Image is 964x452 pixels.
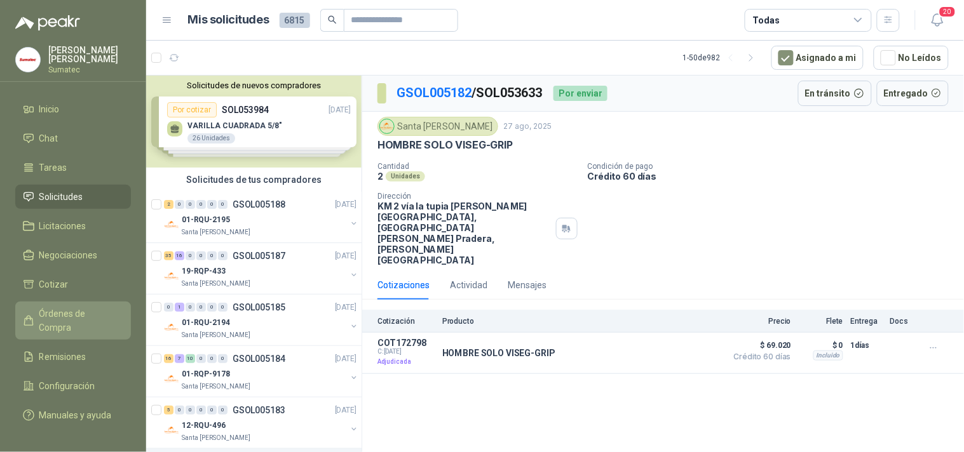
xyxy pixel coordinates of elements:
div: 0 [207,354,217,363]
a: Inicio [15,97,131,121]
p: GSOL005184 [233,354,285,363]
p: Condición de pago [588,162,959,171]
span: Chat [39,131,58,145]
div: Mensajes [508,278,546,292]
span: search [328,15,337,24]
div: 0 [196,303,206,312]
div: 16 [175,251,184,260]
div: 0 [207,251,217,260]
div: 0 [207,303,217,312]
p: Sumatec [48,66,131,74]
p: HOMBRE SOLO VISEG-GRIP [377,138,513,152]
span: Configuración [39,379,95,393]
a: Negociaciones [15,243,131,267]
p: Santa [PERSON_NAME] [182,433,250,443]
p: Producto [442,317,720,326]
h1: Mis solicitudes [188,11,269,29]
p: [DATE] [335,199,356,211]
p: Santa [PERSON_NAME] [182,227,250,237]
img: Company Logo [164,423,179,438]
div: Solicitudes de nuevos compradoresPor cotizarSOL053984[DATE] VARILLA CUADRADA 5/8"26 UnidadesPor c... [146,76,362,168]
p: COT172798 [377,338,435,348]
div: 0 [207,200,217,209]
button: Entregado [877,81,949,106]
div: 0 [196,200,206,209]
p: Precio [728,317,791,326]
div: Actividad [450,278,487,292]
img: Company Logo [164,320,179,335]
div: 0 [164,303,173,312]
p: 1 días [851,338,883,353]
div: 7 [175,354,184,363]
p: 01-RQU-2194 [182,317,230,329]
span: $ 69.020 [728,338,791,353]
p: Cotización [377,317,435,326]
div: 0 [218,303,227,312]
button: Solicitudes de nuevos compradores [151,81,356,90]
div: 0 [186,406,195,415]
img: Company Logo [380,119,394,133]
div: 5 [164,406,173,415]
p: GSOL005188 [233,200,285,209]
a: Remisiones [15,345,131,369]
a: Manuales y ayuda [15,403,131,427]
p: 2 [377,171,383,182]
div: Todas [753,13,780,27]
p: / SOL053633 [397,83,543,103]
div: 1 [175,303,184,312]
p: 01-RQU-2195 [182,214,230,226]
span: Negociaciones [39,248,98,262]
span: Órdenes de Compra [39,307,119,335]
img: Company Logo [164,371,179,387]
a: Chat [15,126,131,150]
a: 35 16 0 0 0 0 GSOL005187[DATE] Company Logo19-RQP-433Santa [PERSON_NAME] [164,248,359,289]
div: Incluido [813,350,843,361]
div: 0 [186,303,195,312]
a: Solicitudes [15,185,131,209]
p: KM 2 vía la tupia [PERSON_NAME][GEOGRAPHIC_DATA], [GEOGRAPHIC_DATA][PERSON_NAME] Pradera , [PERSO... [377,201,551,265]
div: 0 [175,200,184,209]
a: 16 7 10 0 0 0 GSOL005184[DATE] Company Logo01-RQP-9178Santa [PERSON_NAME] [164,351,359,392]
p: [DATE] [335,250,356,262]
p: 27 ago, 2025 [503,121,552,133]
a: Configuración [15,374,131,398]
button: En tránsito [798,81,872,106]
button: No Leídos [874,46,949,70]
div: 35 [164,251,173,260]
p: Entrega [851,317,883,326]
div: 0 [218,406,227,415]
div: 0 [218,354,227,363]
div: 10 [186,354,195,363]
div: 0 [218,251,227,260]
p: HOMBRE SOLO VISEG-GRIP [442,348,555,358]
span: Tareas [39,161,67,175]
p: [DATE] [335,353,356,365]
p: Docs [890,317,916,326]
div: 0 [207,406,217,415]
p: 01-RQP-9178 [182,368,230,380]
p: GSOL005183 [233,406,285,415]
p: Flete [799,317,843,326]
div: 0 [175,406,184,415]
p: GSOL005185 [233,303,285,312]
span: Cotizar [39,277,69,291]
div: 1 - 50 de 982 [683,48,761,68]
img: Logo peakr [15,15,80,30]
div: 0 [196,354,206,363]
p: [PERSON_NAME] [PERSON_NAME] [48,46,131,63]
p: Cantidad [377,162,578,171]
img: Company Logo [16,48,40,72]
span: 6815 [280,13,310,28]
span: 20 [939,6,956,18]
a: Órdenes de Compra [15,302,131,340]
a: GSOL005182 [397,85,472,100]
div: 0 [196,251,206,260]
p: 12-RQU-496 [182,420,226,432]
div: 0 [196,406,206,415]
div: Por enviar [553,86,608,101]
span: Solicitudes [39,190,83,204]
p: [DATE] [335,302,356,314]
div: 2 [164,200,173,209]
p: Santa [PERSON_NAME] [182,330,250,340]
a: 5 0 0 0 0 0 GSOL005183[DATE] Company Logo12-RQU-496Santa [PERSON_NAME] [164,402,359,443]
